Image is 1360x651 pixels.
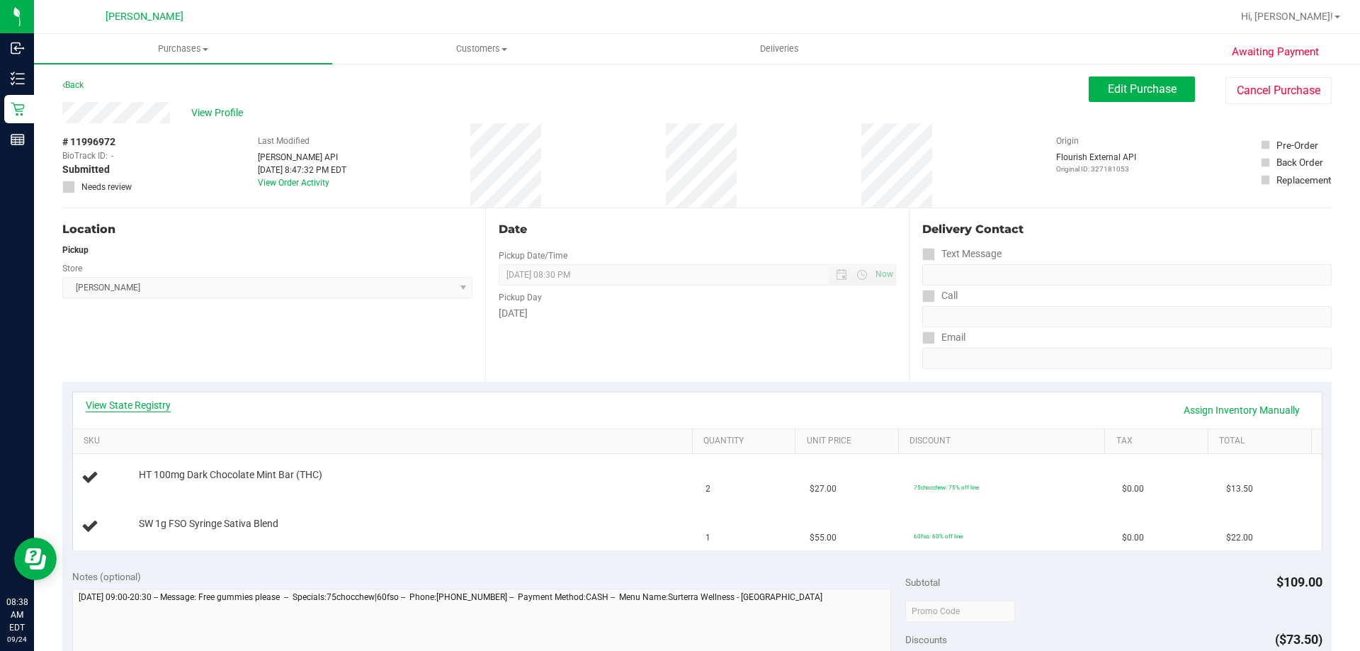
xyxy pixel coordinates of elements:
div: Back Order [1276,155,1323,169]
span: 75chocchew: 75% off line [914,484,979,491]
div: Flourish External API [1056,151,1136,174]
span: Purchases [34,43,332,55]
a: Total [1219,436,1305,447]
span: 1 [705,531,710,545]
span: 2 [705,482,710,496]
inline-svg: Reports [11,132,25,147]
label: Origin [1056,135,1079,147]
button: Edit Purchase [1089,77,1195,102]
input: Promo Code [905,601,1015,622]
input: Format: (999) 999-9999 [922,264,1332,285]
span: Subtotal [905,577,940,588]
span: Customers [333,43,630,55]
span: $0.00 [1122,482,1144,496]
span: $55.00 [810,531,837,545]
button: Cancel Purchase [1225,77,1332,104]
span: Submitted [62,162,110,177]
a: Customers [332,34,630,64]
div: [PERSON_NAME] API [258,151,346,164]
label: Pickup Date/Time [499,249,567,262]
div: Date [499,221,895,238]
div: [DATE] [499,306,895,321]
span: $13.50 [1226,482,1253,496]
span: View Profile [191,106,248,120]
input: Format: (999) 999-9999 [922,306,1332,327]
label: Text Message [922,244,1002,264]
p: 09/24 [6,634,28,645]
a: Unit Price [807,436,893,447]
label: Email [922,327,965,348]
div: Location [62,221,472,238]
a: Discount [909,436,1099,447]
a: View Order Activity [258,178,329,188]
a: Purchases [34,34,332,64]
div: Delivery Contact [922,221,1332,238]
span: BioTrack ID: [62,149,108,162]
a: Back [62,80,84,90]
span: 60fso: 60% off line [914,533,963,540]
p: 08:38 AM EDT [6,596,28,634]
span: SW 1g FSO Syringe Sativa Blend [139,517,278,531]
div: Pre-Order [1276,138,1318,152]
div: [DATE] 8:47:32 PM EDT [258,164,346,176]
span: ($73.50) [1275,632,1322,647]
span: Needs review [81,181,132,193]
label: Call [922,285,958,306]
span: HT 100mg Dark Chocolate Mint Bar (THC) [139,468,322,482]
a: Quantity [703,436,790,447]
p: Original ID: 327181053 [1056,164,1136,174]
span: Edit Purchase [1108,82,1177,96]
inline-svg: Inbound [11,41,25,55]
span: $22.00 [1226,531,1253,545]
label: Last Modified [258,135,310,147]
span: # 11996972 [62,135,115,149]
iframe: Resource center [14,538,57,580]
span: Deliveries [741,43,818,55]
span: Awaiting Payment [1232,44,1319,60]
a: Deliveries [630,34,929,64]
span: $0.00 [1122,531,1144,545]
span: [PERSON_NAME] [106,11,183,23]
a: Tax [1116,436,1203,447]
span: Notes (optional) [72,571,141,582]
span: $109.00 [1276,574,1322,589]
a: View State Registry [86,398,171,412]
span: - [111,149,113,162]
label: Pickup Day [499,291,542,304]
a: SKU [84,436,686,447]
label: Store [62,262,82,275]
a: Assign Inventory Manually [1174,398,1309,422]
div: Replacement [1276,173,1331,187]
span: Hi, [PERSON_NAME]! [1241,11,1333,22]
strong: Pickup [62,245,89,255]
inline-svg: Retail [11,102,25,116]
span: $27.00 [810,482,837,496]
inline-svg: Inventory [11,72,25,86]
